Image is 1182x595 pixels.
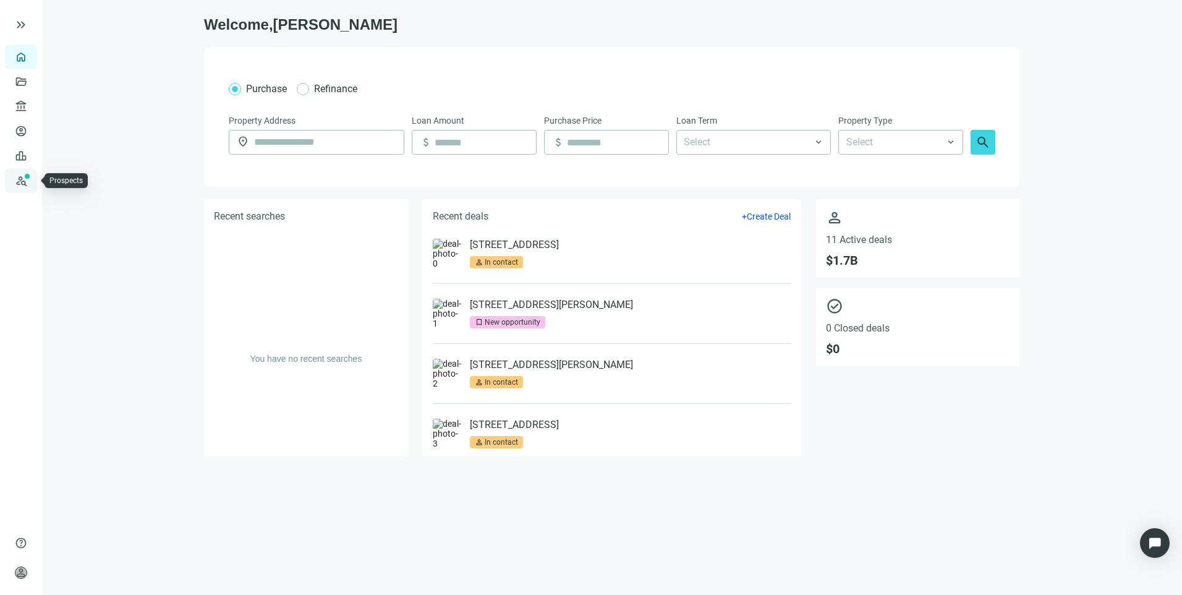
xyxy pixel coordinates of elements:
span: person [826,209,1010,226]
img: deal-photo-0 [433,239,462,268]
h1: Welcome, [PERSON_NAME] [204,15,1020,35]
span: Purchase Price [544,114,602,127]
span: 0 Closed deals [826,322,1010,334]
span: location_on [237,135,249,148]
span: + [742,212,747,221]
div: In contact [485,256,518,268]
span: Property Address [229,114,295,127]
div: New opportunity [485,316,540,328]
span: person [475,258,483,267]
span: Property Type [838,114,892,127]
span: Purchase [246,83,287,95]
span: Refinance [314,83,357,95]
a: [STREET_ADDRESS][PERSON_NAME] [470,299,633,311]
span: attach_money [552,136,564,148]
button: search [971,130,995,155]
button: keyboard_double_arrow_right [14,17,28,32]
span: attach_money [420,136,432,148]
span: 11 Active deals [826,234,1010,246]
div: In contact [485,376,518,388]
a: [STREET_ADDRESS][PERSON_NAME] [470,359,633,371]
span: person [475,378,483,387]
span: person [15,567,27,579]
span: Loan Term [676,114,717,127]
h5: Recent deals [433,209,488,224]
a: [STREET_ADDRESS] [470,419,559,431]
span: You have no recent searches [250,354,362,364]
span: Loan Amount [412,114,464,127]
span: person [475,438,483,447]
span: $ 0 [826,341,1010,356]
img: deal-photo-2 [433,359,462,388]
h5: Recent searches [214,209,285,224]
img: deal-photo-3 [433,419,462,448]
a: [STREET_ADDRESS] [470,239,559,251]
span: $ 1.7B [826,253,1010,268]
span: account_balance [15,100,23,113]
span: Create Deal [747,212,791,221]
span: help [15,537,27,549]
img: deal-photo-1 [433,299,462,328]
span: bookmark [475,318,483,327]
span: search [976,135,990,150]
div: Open Intercom Messenger [1140,528,1170,558]
span: check_circle [826,297,1010,315]
div: In contact [485,436,518,448]
button: +Create Deal [741,211,791,222]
